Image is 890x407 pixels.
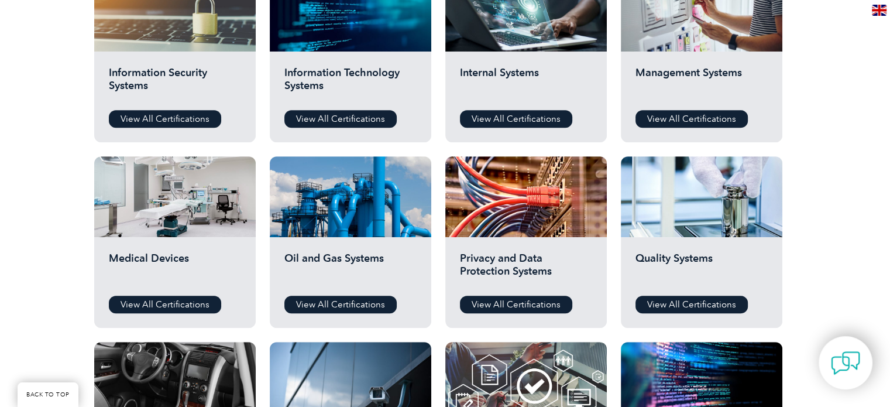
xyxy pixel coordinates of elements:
h2: Quality Systems [635,252,768,287]
a: View All Certifications [460,110,572,128]
h2: Information Security Systems [109,66,241,101]
a: View All Certifications [284,296,397,313]
a: View All Certifications [284,110,397,128]
a: View All Certifications [635,110,748,128]
h2: Privacy and Data Protection Systems [460,252,592,287]
h2: Management Systems [635,66,768,101]
h2: Medical Devices [109,252,241,287]
a: View All Certifications [109,110,221,128]
img: en [872,5,886,16]
a: View All Certifications [109,296,221,313]
a: View All Certifications [460,296,572,313]
img: contact-chat.png [831,348,860,378]
h2: Oil and Gas Systems [284,252,417,287]
a: BACK TO TOP [18,382,78,407]
h2: Information Technology Systems [284,66,417,101]
h2: Internal Systems [460,66,592,101]
a: View All Certifications [635,296,748,313]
